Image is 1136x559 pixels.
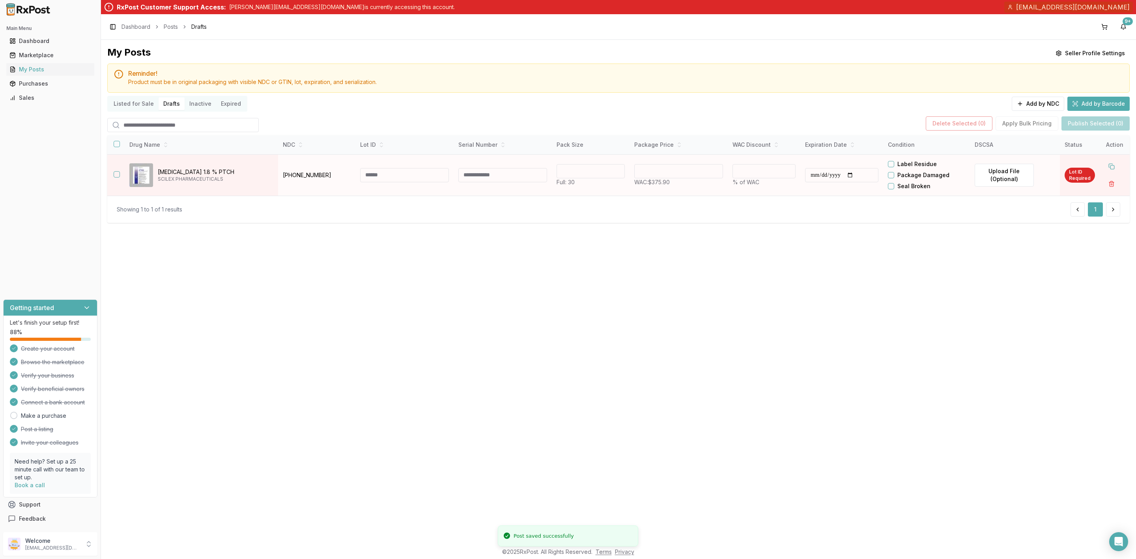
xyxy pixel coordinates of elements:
p: [EMAIL_ADDRESS][DOMAIN_NAME] [25,545,80,551]
p: SCILEX PHARMACEUTICALS [158,176,272,182]
a: Purchases [6,77,94,91]
a: Sales [6,91,94,105]
div: RxPost Customer Support Access: [117,2,226,12]
a: Terms [596,548,612,555]
a: Dashboard [121,23,150,31]
span: WAC: $375.90 [634,179,670,185]
button: Add by Barcode [1067,97,1130,111]
th: DSCSA [970,135,1060,154]
button: Drafts [159,97,185,110]
button: Listed for Sale [109,97,159,110]
p: [MEDICAL_DATA] 1.8 % PTCH [158,168,272,176]
label: Label Residue [897,160,937,168]
a: Book a call [15,482,45,488]
div: Purchases [9,80,91,88]
span: Invite your colleagues [21,439,78,447]
th: Pack Size [552,135,629,154]
h5: Reminder! [128,70,1123,77]
div: Marketplace [9,51,91,59]
p: [PHONE_NUMBER] [283,171,351,179]
a: Posts [164,23,178,31]
a: My Posts [6,62,94,77]
span: [EMAIL_ADDRESS][DOMAIN_NAME] [1016,2,1130,12]
th: Condition [883,135,970,154]
button: Sales [3,92,97,104]
a: Privacy [615,548,634,555]
button: Delete [1104,177,1119,191]
div: Product must be in original packaging with visible NDC or GTIN, lot, expiration, and serialization. [128,78,1123,86]
th: Action [1100,135,1130,154]
img: ZTlido 1.8 % PTCH [129,163,153,187]
p: Let's finish your setup first! [10,319,91,327]
div: Showing 1 to 1 of 1 results [117,206,182,213]
h2: Main Menu [6,25,94,32]
div: My Posts [9,65,91,73]
span: % of WAC [732,179,759,185]
span: Drafts [191,23,207,31]
p: Need help? Set up a 25 minute call with our team to set up. [15,458,86,481]
div: WAC Discount [732,141,796,149]
button: Add by NDC [1012,97,1064,111]
p: Welcome [25,537,80,545]
button: Marketplace [3,49,97,62]
label: Upload File (Optional) [975,164,1034,187]
button: Feedback [3,512,97,526]
button: Dashboard [3,35,97,47]
label: Seal Broken [897,182,930,190]
button: Support [3,497,97,512]
button: Purchases [3,77,97,90]
span: 88 % [10,328,22,336]
div: Serial Number [458,141,547,149]
th: Status [1060,135,1100,154]
a: Marketplace [6,48,94,62]
button: My Posts [3,63,97,76]
span: Full: 30 [557,179,575,185]
nav: breadcrumb [121,23,207,31]
div: Sales [9,94,91,102]
div: Drug Name [129,141,272,149]
button: Seller Profile Settings [1051,46,1130,60]
a: Dashboard [6,34,94,48]
div: Dashboard [9,37,91,45]
button: Duplicate [1104,159,1119,174]
div: Post saved successfully [514,532,574,540]
div: Package Price [634,141,723,149]
button: Expired [216,97,246,110]
button: 9+ [1117,21,1130,33]
img: User avatar [8,538,21,550]
div: Open Intercom Messenger [1109,532,1128,551]
span: Connect a bank account [21,398,85,406]
label: Package Damaged [897,171,949,179]
a: Make a purchase [21,412,66,420]
div: Lot ID Required [1065,168,1095,183]
div: 9+ [1123,17,1133,25]
span: Post a listing [21,425,53,433]
span: Create your account [21,345,75,353]
img: RxPost Logo [3,3,54,16]
span: Verify beneficial owners [21,385,84,393]
p: [PERSON_NAME][EMAIL_ADDRESS][DOMAIN_NAME] is currently accessing this account. [229,3,455,11]
button: Inactive [185,97,216,110]
span: Verify your business [21,372,74,380]
span: Feedback [19,515,46,523]
div: Expiration Date [805,141,878,149]
div: My Posts [107,46,151,60]
button: 1 [1088,202,1103,217]
div: NDC [283,141,351,149]
h3: Getting started [10,303,54,312]
span: Browse the marketplace [21,358,84,366]
div: Lot ID [360,141,449,149]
